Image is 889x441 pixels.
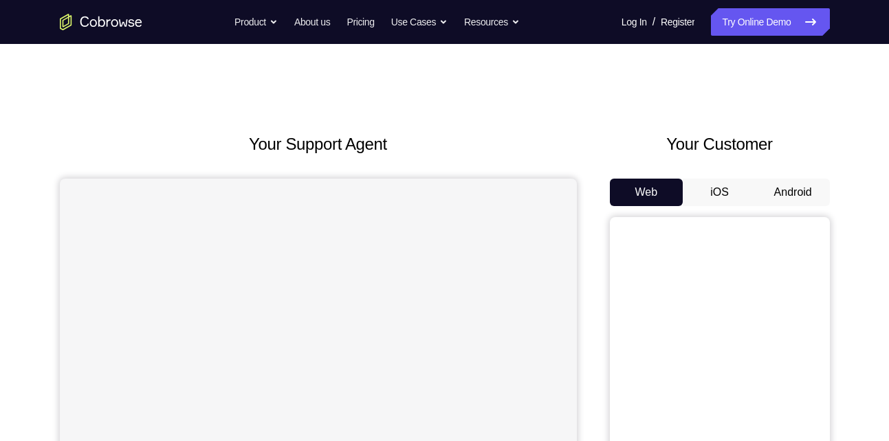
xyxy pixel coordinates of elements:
[652,14,655,30] span: /
[464,8,520,36] button: Resources
[622,8,647,36] a: Log In
[610,179,683,206] button: Web
[610,132,830,157] h2: Your Customer
[711,8,829,36] a: Try Online Demo
[347,8,374,36] a: Pricing
[234,8,278,36] button: Product
[661,8,694,36] a: Register
[683,179,756,206] button: iOS
[60,132,577,157] h2: Your Support Agent
[294,8,330,36] a: About us
[756,179,830,206] button: Android
[391,8,448,36] button: Use Cases
[60,14,142,30] a: Go to the home page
